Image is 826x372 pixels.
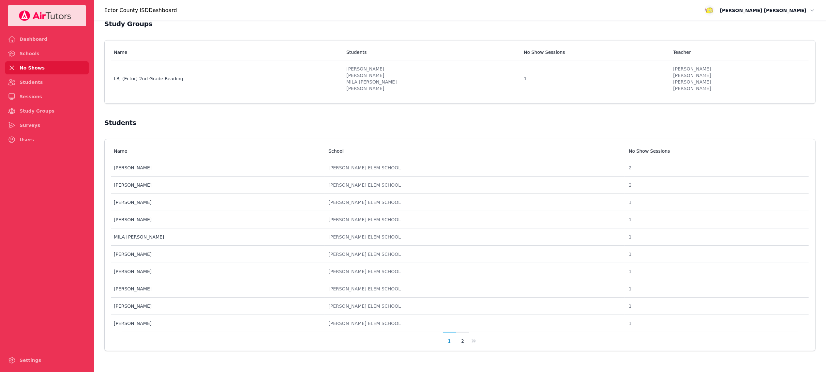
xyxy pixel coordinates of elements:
th: Students [342,44,520,60]
li: [PERSON_NAME] [673,72,805,79]
tr: [PERSON_NAME][PERSON_NAME] ELEM SCHOOL2 [111,159,809,177]
div: 2 [629,164,805,171]
li: [PERSON_NAME] [673,66,805,72]
div: [PERSON_NAME] ELEM SCHOOL [328,251,621,257]
th: Name [111,44,342,60]
div: 1 [629,320,805,327]
div: [PERSON_NAME] ELEM SCHOOL [328,320,621,327]
th: No Show Sessions [520,44,669,60]
div: [PERSON_NAME] ELEM SCHOOL [328,268,621,275]
div: [PERSON_NAME] [114,182,321,188]
img: avatar [704,5,715,16]
h1: Students [104,112,816,134]
div: LBJ (Ector) 2nd Grade Reading [114,75,338,82]
div: [PERSON_NAME] [114,216,321,223]
tr: [PERSON_NAME][PERSON_NAME] ELEM SCHOOL2 [111,177,809,194]
tr: [PERSON_NAME][PERSON_NAME] ELEM SCHOOL1 [111,298,809,315]
a: Study Groups [5,104,89,117]
div: [PERSON_NAME] ELEM SCHOOL [328,216,621,223]
div: [PERSON_NAME] ELEM SCHOOL [328,164,621,171]
th: School [324,143,625,159]
div: 1 [629,286,805,292]
tr: LBJ (Ector) 2nd Grade Reading[PERSON_NAME][PERSON_NAME]MILA [PERSON_NAME][PERSON_NAME]1[PERSON_NA... [111,60,809,97]
button: 1 [443,332,456,344]
tr: [PERSON_NAME][PERSON_NAME] ELEM SCHOOL1 [111,211,809,228]
div: [PERSON_NAME] [114,251,321,257]
span: [PERSON_NAME] [PERSON_NAME] [720,7,806,14]
div: [PERSON_NAME] ELEM SCHOOL [328,199,621,206]
tr: [PERSON_NAME][PERSON_NAME] ELEM SCHOOL1 [111,280,809,298]
div: MILA [PERSON_NAME] [114,234,321,240]
a: Surveys [5,119,89,132]
a: Dashboard [5,33,89,46]
th: Name [111,143,324,159]
div: [PERSON_NAME] [114,320,321,327]
div: 1 [629,303,805,309]
div: [PERSON_NAME] [114,286,321,292]
li: [PERSON_NAME] [673,79,805,85]
li: [PERSON_NAME] [346,66,516,72]
img: Your Company [19,10,71,21]
th: No Show Sessions [625,143,809,159]
a: Settings [5,354,89,367]
tr: [PERSON_NAME][PERSON_NAME] ELEM SCHOOL1 [111,263,809,280]
div: 1 [524,75,665,82]
a: No Shows [5,61,89,74]
a: Schools [5,47,89,60]
div: 1 [629,268,805,275]
tr: MILA [PERSON_NAME][PERSON_NAME] ELEM SCHOOL1 [111,228,809,246]
div: [PERSON_NAME] ELEM SCHOOL [328,182,621,188]
li: [PERSON_NAME] [346,72,516,79]
div: [PERSON_NAME] [114,268,321,275]
div: [PERSON_NAME] ELEM SCHOOL [328,286,621,292]
li: [PERSON_NAME] [673,85,805,92]
div: [PERSON_NAME] [114,164,321,171]
div: 1 [629,216,805,223]
div: [PERSON_NAME] ELEM SCHOOL [328,303,621,309]
div: 2 [629,182,805,188]
tr: [PERSON_NAME][PERSON_NAME] ELEM SCHOOL1 [111,246,809,263]
div: [PERSON_NAME] ELEM SCHOOL [328,234,621,240]
a: Sessions [5,90,89,103]
tr: [PERSON_NAME][PERSON_NAME] ELEM SCHOOL1 [111,194,809,211]
h1: Study Groups [104,13,816,35]
div: 1 [629,199,805,206]
div: 1 [629,234,805,240]
a: Users [5,133,89,146]
div: [PERSON_NAME] [114,199,321,206]
button: 2 [456,332,470,344]
a: Students [5,76,89,89]
div: [PERSON_NAME] [114,303,321,309]
div: 1 [629,251,805,257]
li: [PERSON_NAME] [346,85,516,92]
tr: [PERSON_NAME][PERSON_NAME] ELEM SCHOOL1 [111,315,809,332]
li: MILA [PERSON_NAME] [346,79,516,85]
th: Teacher [669,44,809,60]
